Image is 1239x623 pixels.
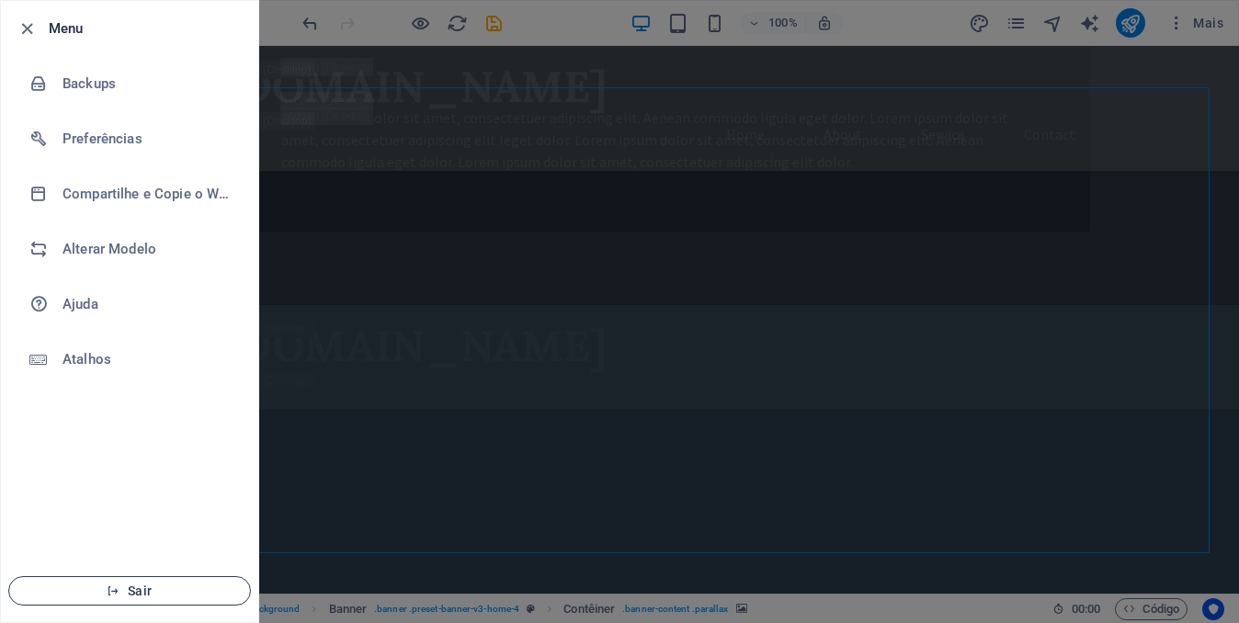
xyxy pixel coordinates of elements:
[63,73,233,95] h6: Backups
[63,128,233,150] h6: Preferências
[49,17,244,40] h6: Menu
[8,576,251,606] button: Sair
[24,583,235,598] span: Sair
[1,277,258,332] a: Ajuda
[63,348,233,370] h6: Atalhos
[63,293,233,315] h6: Ajuda
[63,183,233,205] h6: Compartilhe e Copie o Website
[63,238,233,260] h6: Alterar Modelo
